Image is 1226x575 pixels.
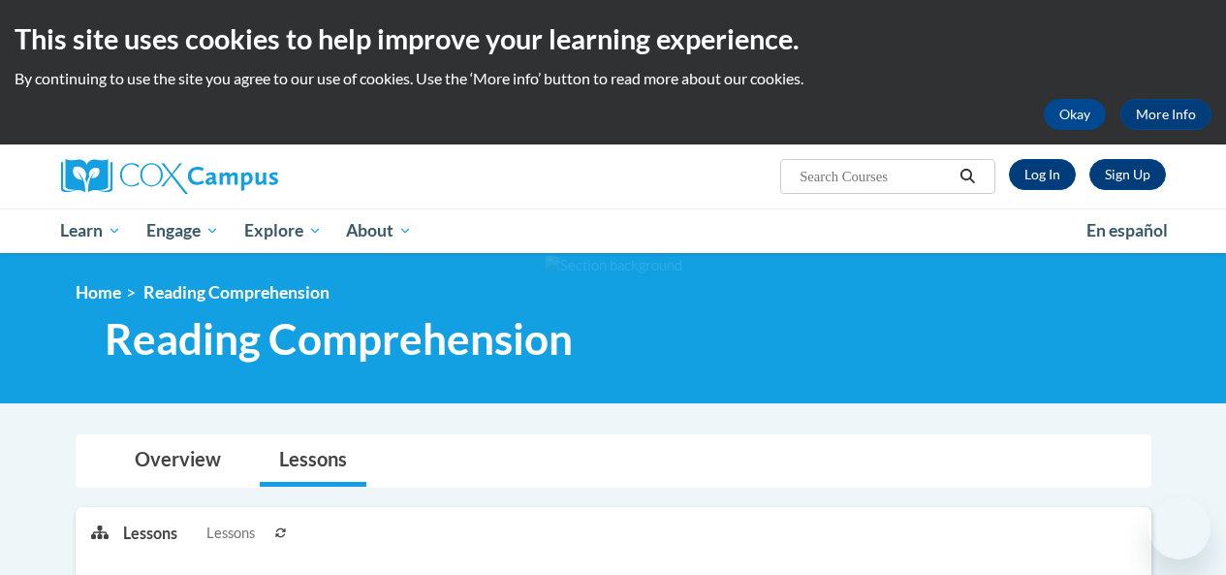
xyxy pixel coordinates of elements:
span: Engage [146,219,219,242]
button: Okay [1044,99,1106,130]
p: Lessons [123,523,177,544]
a: About [333,208,424,253]
a: More Info [1120,99,1211,130]
span: En español [1086,220,1168,240]
div: Main menu [47,208,1180,253]
a: En español [1074,210,1180,251]
span: Learn [60,219,121,242]
span: About [346,219,412,242]
span: Explore [244,219,322,242]
span: Reading Comprehension [143,282,330,303]
a: Cox Campus [61,159,410,194]
a: Home [76,282,121,303]
a: Engage [134,208,232,253]
img: Cox Campus [61,159,278,194]
span: Reading Comprehension [105,313,573,365]
a: Log In [1009,159,1076,190]
button: Search [953,165,982,188]
iframe: Button to launch messaging window [1148,497,1210,559]
a: Learn [48,208,135,253]
a: Explore [232,208,334,253]
h2: This site uses cookies to help improve your learning experience. [15,19,1211,58]
a: Register [1089,159,1166,190]
img: Section background [545,255,682,276]
span: Lessons [206,523,255,544]
a: Lessons [260,435,366,487]
p: By continuing to use the site you agree to our use of cookies. Use the ‘More info’ button to read... [15,68,1211,89]
a: Overview [115,435,240,487]
input: Search Courses [798,165,953,188]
